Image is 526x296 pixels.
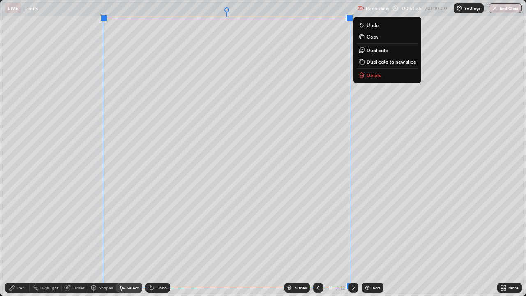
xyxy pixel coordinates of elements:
[99,286,113,290] div: Shapes
[157,286,167,290] div: Undo
[489,3,522,13] button: End Class
[367,22,379,28] p: Undo
[127,286,139,290] div: Select
[357,20,418,30] button: Undo
[367,72,382,79] p: Delete
[357,70,418,80] button: Delete
[364,284,371,291] img: add-slide-button
[456,5,463,12] img: class-settings-icons
[336,285,339,290] div: /
[357,45,418,55] button: Duplicate
[295,286,307,290] div: Slides
[367,58,416,65] p: Duplicate to new slide
[508,286,519,290] div: More
[372,286,380,290] div: Add
[17,286,25,290] div: Pen
[358,5,364,12] img: recording.375f2c34.svg
[491,5,498,12] img: end-class-cross
[40,286,58,290] div: Highlight
[464,6,480,10] p: Settings
[366,5,389,12] p: Recording
[24,5,38,12] p: Limits
[7,5,18,12] p: LIVE
[340,284,345,291] div: 12
[357,57,418,67] button: Duplicate to new slide
[326,285,335,290] div: 11
[367,33,378,40] p: Copy
[367,47,388,53] p: Duplicate
[357,32,418,42] button: Copy
[72,286,85,290] div: Eraser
